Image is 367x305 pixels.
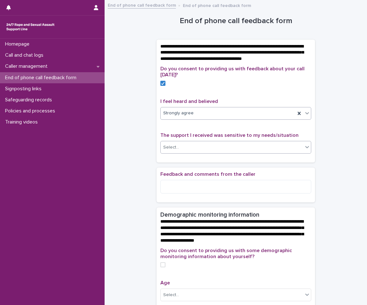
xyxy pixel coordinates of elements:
p: Policies and processes [3,108,60,114]
p: End of phone call feedback form [183,2,251,9]
h2: Demographic monitoring information [160,211,259,219]
span: Feedback and comments from the caller [160,172,255,177]
h1: End of phone call feedback form [157,16,315,26]
a: End of phone call feedback form [108,1,176,9]
p: Training videos [3,119,43,125]
span: Do you consent to providing us with some demographic monitoring information about yourself? [160,248,292,259]
span: Strongly agree [163,110,194,117]
p: Caller management [3,63,53,69]
div: Select... [163,144,179,151]
img: rhQMoQhaT3yELyF149Cw [5,21,56,33]
span: Age [160,280,170,285]
div: Select... [163,292,179,298]
span: The support I received was sensitive to my needs/situation [160,133,299,138]
p: Homepage [3,41,35,47]
p: End of phone call feedback form [3,75,81,81]
span: Do you consent to providing us with feedback about your call [DATE]? [160,66,305,77]
span: I feel heard and believed [160,99,218,104]
p: Call and chat logs [3,52,48,58]
p: Signposting links [3,86,47,92]
p: Safeguarding records [3,97,57,103]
